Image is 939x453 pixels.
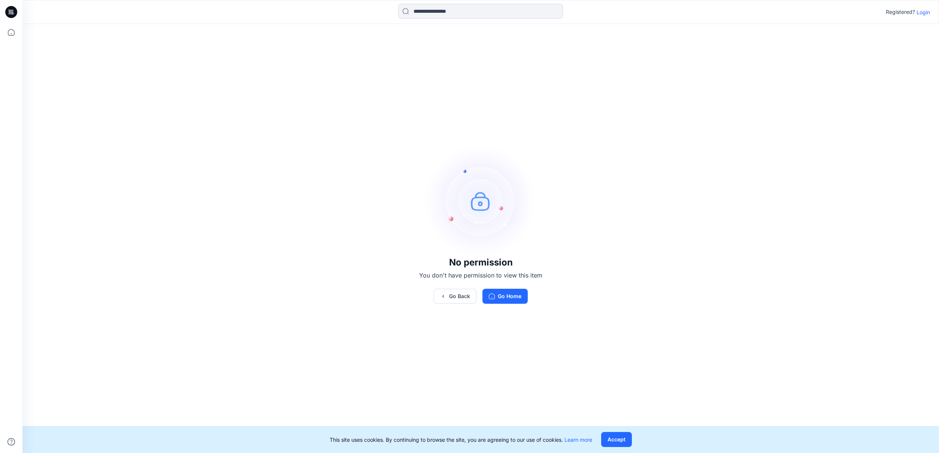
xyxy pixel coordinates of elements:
[330,436,592,444] p: This site uses cookies. By continuing to browse the site, you are agreeing to our use of cookies.
[917,8,930,16] p: Login
[419,271,542,280] p: You don't have permission to view this item
[434,289,476,304] button: Go Back
[419,257,542,268] h3: No permission
[482,289,528,304] button: Go Home
[886,7,915,16] p: Registered?
[425,145,537,257] img: no-perm.svg
[564,436,592,443] a: Learn more
[601,432,632,447] button: Accept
